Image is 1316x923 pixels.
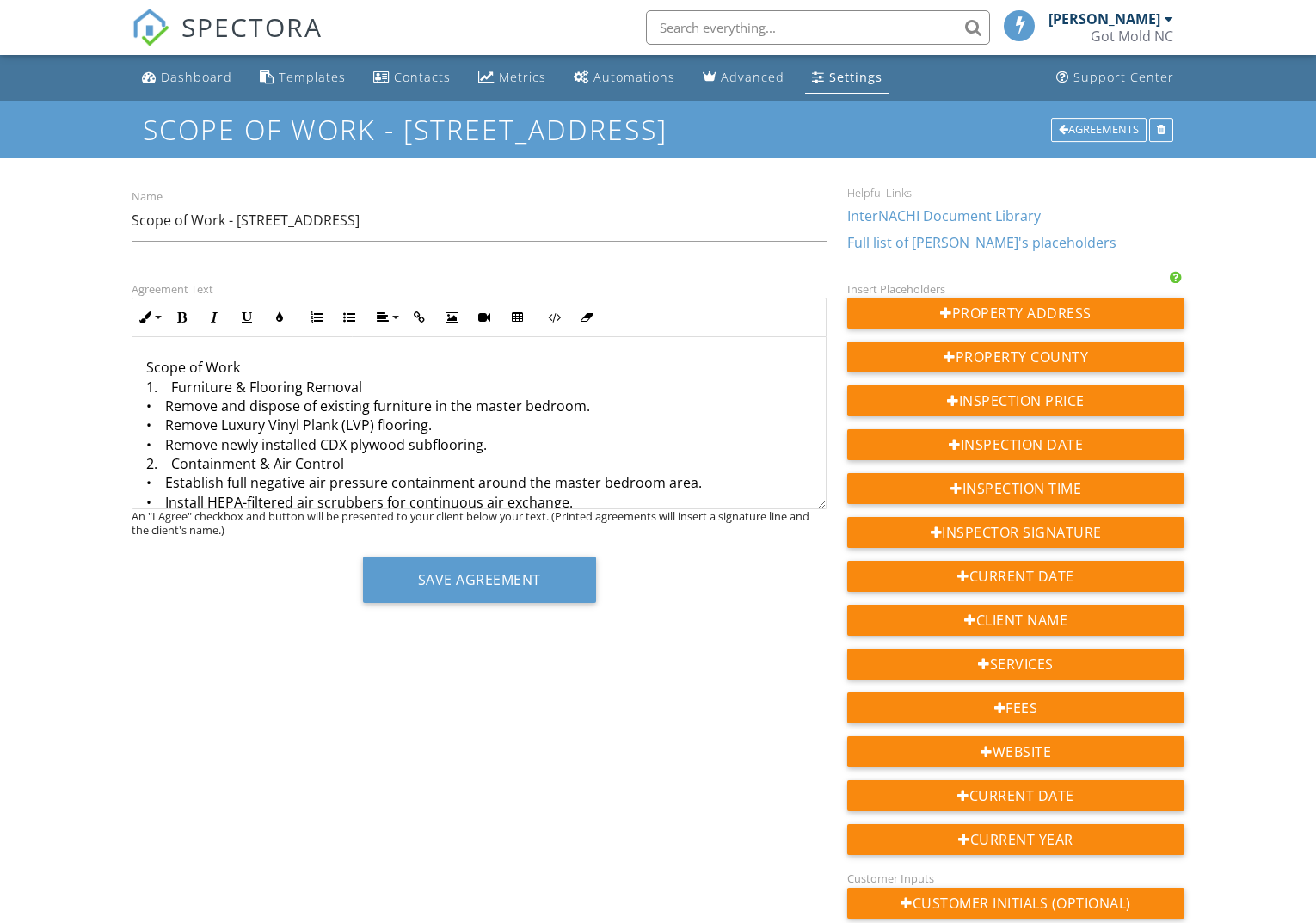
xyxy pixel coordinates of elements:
div: Inspector Signature [847,517,1184,548]
a: Automations (Basic) [567,62,682,94]
a: Agreements [1051,120,1149,136]
label: Insert Placeholders [847,281,945,297]
a: Dashboard [135,62,239,94]
div: Automations [593,69,675,85]
div: Metrics [499,69,546,85]
button: Italic (⌘I) [198,301,231,334]
div: Templates [279,69,346,85]
button: Clear Formatting [570,301,603,334]
div: [PERSON_NAME] [1048,10,1160,28]
label: Agreement Text [132,281,213,297]
a: Full list of [PERSON_NAME]'s placeholders [847,233,1116,252]
a: Templates [253,62,353,94]
a: Settings [805,62,889,94]
button: Unordered List [333,301,366,334]
button: Inline Style [132,301,165,334]
div: Got Mold NC [1091,28,1173,45]
img: The Best Home Inspection Software - Spectora [132,9,169,46]
div: Inspection Price [847,385,1184,416]
button: Ordered List [300,301,333,334]
div: Property Address [847,298,1184,329]
button: Save Agreement [363,557,596,603]
div: Advanced [721,69,784,85]
div: Property County [847,342,1184,372]
div: Contacts [394,69,451,85]
label: Name [132,189,163,205]
button: Bold (⌘B) [165,301,198,334]
a: Metrics [471,62,553,94]
div: Current Date [847,561,1184,592]
div: Dashboard [161,69,232,85]
span: SPECTORA [181,9,323,45]
div: Inspection Date [847,429,1184,460]
a: InterNACHI Document Library [847,206,1041,225]
div: Settings [829,69,882,85]
div: Current Year [847,824,1184,855]
a: Advanced [696,62,791,94]
button: Insert Table [501,301,533,334]
button: Insert Link (⌘K) [403,301,435,334]
div: Customer Initials (Optional) [847,888,1184,919]
label: Customer Inputs [847,871,934,886]
a: SPECTORA [132,23,323,59]
div: Agreements [1051,118,1147,142]
button: Align [370,301,403,334]
div: Current Date [847,780,1184,811]
button: Colors [263,301,296,334]
h1: Scope of Work - [STREET_ADDRESS] [143,114,1173,145]
div: Fees [847,692,1184,723]
button: Insert Video [468,301,501,334]
div: Services [847,649,1184,680]
div: Website [847,736,1184,767]
div: Client Name [847,605,1184,636]
div: An "I Agree" checkbox and button will be presented to your client below your text. (Printed agree... [132,509,827,537]
button: Insert Image (⌘P) [435,301,468,334]
a: Contacts [366,62,458,94]
button: Underline (⌘U) [231,301,263,334]
a: Support Center [1049,62,1181,94]
div: Inspection Time [847,473,1184,504]
div: Helpful Links [847,186,1184,200]
div: Support Center [1073,69,1174,85]
button: Code View [538,301,570,334]
input: Search everything... [646,10,990,45]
